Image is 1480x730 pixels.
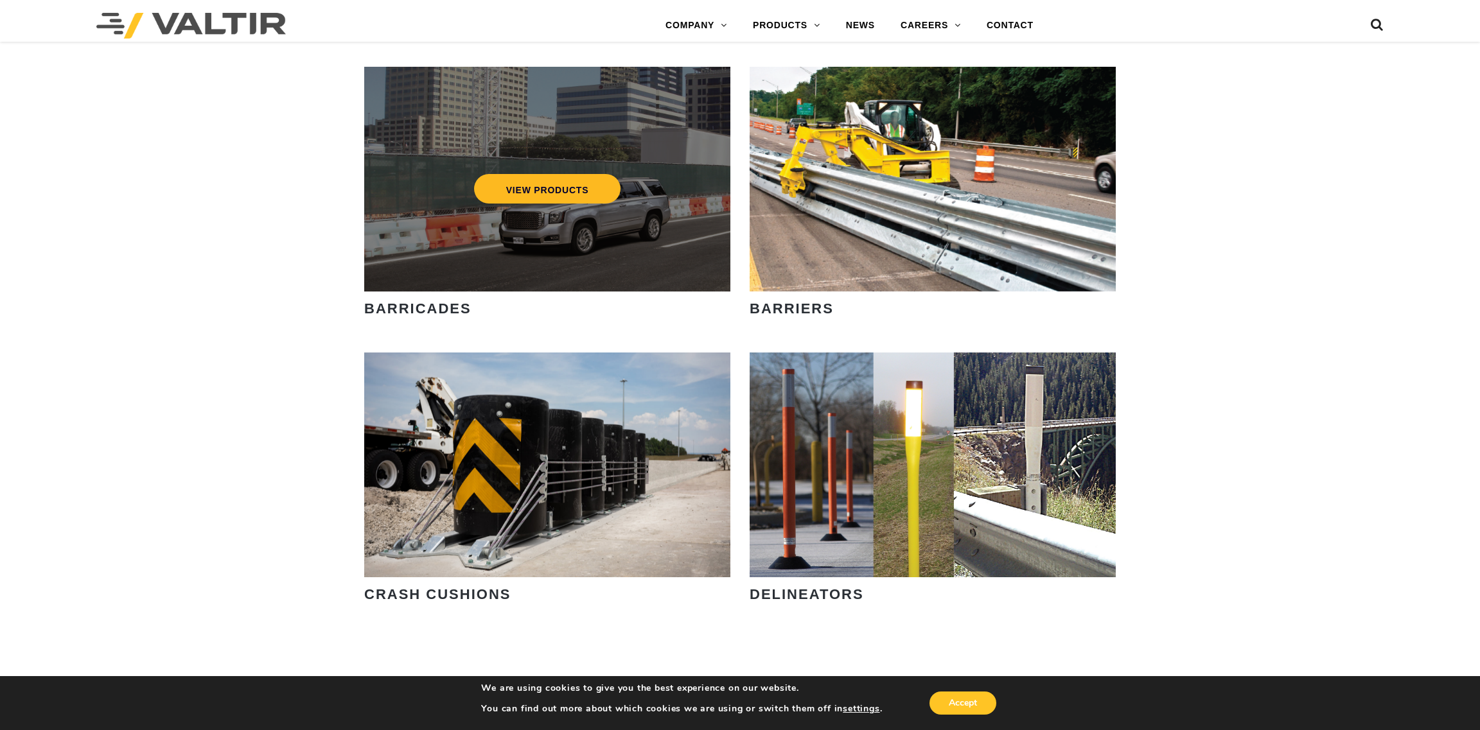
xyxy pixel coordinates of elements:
[481,703,882,715] p: You can find out more about which cookies we are using or switch them off in .
[740,13,833,39] a: PRODUCTS
[974,13,1046,39] a: CONTACT
[750,586,864,602] strong: DELINEATORS
[96,13,286,39] img: Valtir
[364,586,511,602] strong: CRASH CUSHIONS
[833,13,888,39] a: NEWS
[481,682,882,694] p: We are using cookies to give you the best experience on our website.
[843,703,879,715] button: settings
[888,13,974,39] a: CAREERS
[750,300,834,317] strong: BARRIERS
[364,300,471,317] strong: BARRICADES
[929,691,996,715] button: Accept
[653,13,740,39] a: COMPANY
[474,174,621,204] a: VIEW PRODUCTS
